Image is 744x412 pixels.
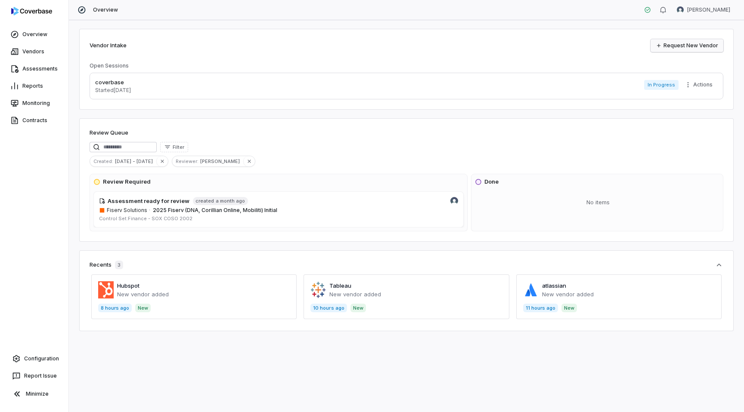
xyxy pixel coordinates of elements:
h3: Done [484,178,499,186]
a: Configuration [3,351,65,366]
p: coverbase [95,78,131,87]
a: Assessments [2,61,67,77]
span: 3 [115,261,123,269]
h3: Open Sessions [90,62,129,69]
span: In Progress [644,80,679,90]
button: More actions [682,78,718,91]
span: · [149,207,150,214]
h4: Assessment ready for review [108,197,189,206]
span: Overview [93,6,118,13]
a: Tableau [329,282,351,289]
span: 2025 Fiserv (DNA, Corillian Online, Mobiliti) Initial [153,207,277,213]
button: Lili Jiang avatar[PERSON_NAME] [672,3,735,16]
span: [PERSON_NAME] [200,157,243,165]
button: Filter [160,142,188,152]
a: coverbaseStarted[DATE]In ProgressMore actions [90,73,723,99]
h2: Vendor Intake [90,41,127,50]
a: Hubspot [117,282,139,289]
a: Overview [2,27,67,42]
h3: Review Required [103,178,151,186]
img: logo-D7KZi-bG.svg [11,7,52,15]
span: Control Set: Finance - SOX COSO 2002 [99,215,192,221]
a: Lili Jiang avatarAssessment ready for reviewcreateda month agofiserv.com/en.htmlFiserv Solutions·... [93,191,464,228]
a: Request New Vendor [651,39,723,52]
span: a month ago [216,198,245,204]
a: atlassian [542,282,566,289]
button: Recents3 [90,261,723,269]
button: Report Issue [3,368,65,384]
div: Recents [90,261,123,269]
p: Started [DATE] [95,87,131,94]
span: Reviewer : [172,157,200,165]
div: No items [475,191,721,214]
a: Vendors [2,44,67,59]
button: Minimize [3,385,65,403]
img: Lili Jiang avatar [677,6,684,13]
a: Contracts [2,113,67,128]
span: Created : [90,157,115,165]
span: [DATE] - [DATE] [115,157,156,165]
span: Filter [173,144,184,151]
span: created [195,198,214,204]
h1: Review Queue [90,129,128,137]
img: Lili Jiang avatar [450,197,458,205]
a: Reports [2,78,67,94]
span: Fiserv Solutions [107,207,147,214]
span: [PERSON_NAME] [687,6,730,13]
a: Monitoring [2,95,67,111]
